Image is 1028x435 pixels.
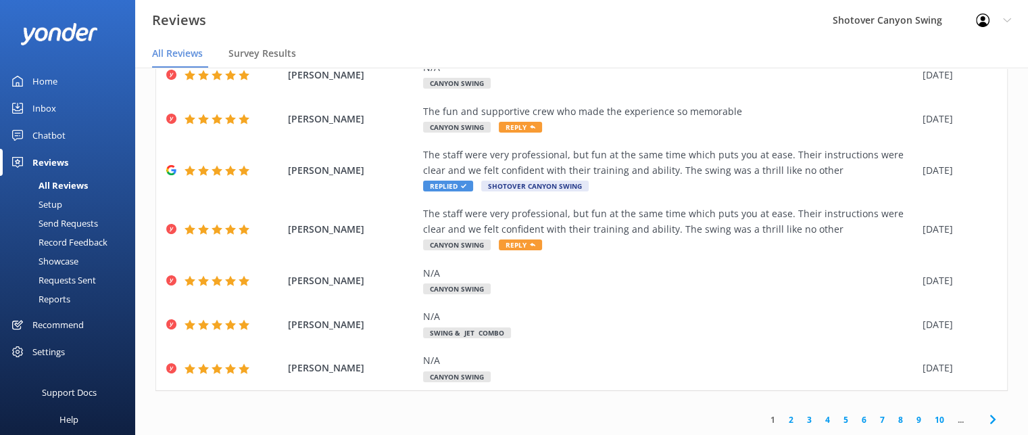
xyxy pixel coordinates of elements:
[782,413,800,426] a: 2
[423,104,916,119] div: The fun and supportive crew who made the experience so memorable
[32,95,56,122] div: Inbox
[928,413,951,426] a: 10
[923,112,990,127] div: [DATE]
[8,214,135,233] a: Send Requests
[873,413,891,426] a: 7
[423,239,491,250] span: Canyon Swing
[423,181,473,191] span: Replied
[152,47,203,60] span: All Reviews
[288,222,416,237] span: [PERSON_NAME]
[764,413,782,426] a: 1
[423,122,491,133] span: Canyon Swing
[891,413,910,426] a: 8
[8,195,62,214] div: Setup
[423,327,511,338] span: Swing & Jet Combo
[152,9,206,31] h3: Reviews
[8,271,96,290] div: Requests Sent
[423,283,491,294] span: Canyon Swing
[800,413,818,426] a: 3
[910,413,928,426] a: 9
[8,271,135,290] a: Requests Sent
[32,149,68,176] div: Reviews
[8,290,70,308] div: Reports
[423,266,916,281] div: N/A
[481,181,589,191] span: Shotover Canyon Swing
[32,338,65,365] div: Settings
[20,23,98,45] img: yonder-white-logo.png
[228,47,296,60] span: Survey Results
[8,290,135,308] a: Reports
[923,317,990,332] div: [DATE]
[423,309,916,324] div: N/A
[32,68,57,95] div: Home
[923,222,990,237] div: [DATE]
[923,68,990,83] div: [DATE]
[423,147,916,178] div: The staff were very professional, but fun at the same time which puts you at ease. Their instruct...
[288,68,416,83] span: [PERSON_NAME]
[818,413,837,426] a: 4
[423,371,491,382] span: Canyon Swing
[288,317,416,332] span: [PERSON_NAME]
[288,273,416,288] span: [PERSON_NAME]
[8,233,135,252] a: Record Feedback
[32,122,66,149] div: Chatbot
[951,413,971,426] span: ...
[837,413,855,426] a: 5
[59,406,78,433] div: Help
[499,122,542,133] span: Reply
[923,361,990,375] div: [DATE]
[8,233,107,252] div: Record Feedback
[423,78,491,89] span: Canyon Swing
[855,413,873,426] a: 6
[32,311,84,338] div: Recommend
[8,252,78,271] div: Showcase
[288,112,416,127] span: [PERSON_NAME]
[288,361,416,375] span: [PERSON_NAME]
[8,195,135,214] a: Setup
[8,176,88,195] div: All Reviews
[499,239,542,250] span: Reply
[423,353,916,368] div: N/A
[923,273,990,288] div: [DATE]
[423,206,916,237] div: The staff were very professional, but fun at the same time which puts you at ease. Their instruct...
[923,163,990,178] div: [DATE]
[8,214,98,233] div: Send Requests
[8,176,135,195] a: All Reviews
[42,379,97,406] div: Support Docs
[288,163,416,178] span: [PERSON_NAME]
[8,252,135,271] a: Showcase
